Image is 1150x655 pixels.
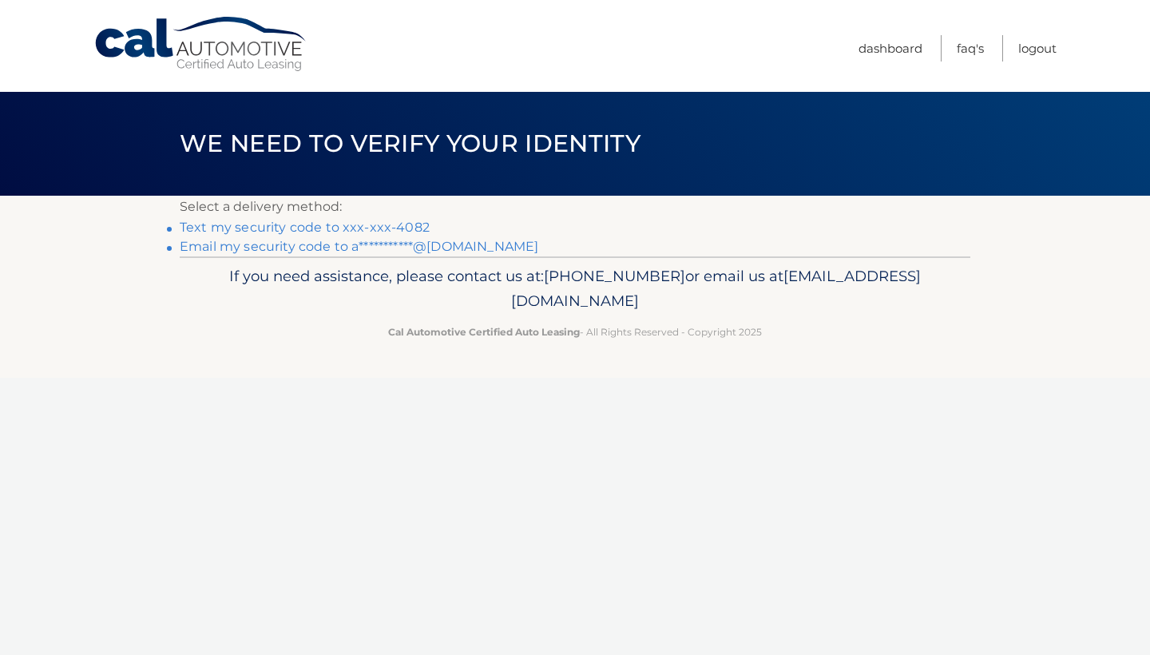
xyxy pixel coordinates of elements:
p: If you need assistance, please contact us at: or email us at [190,264,960,315]
a: Dashboard [859,35,922,62]
p: - All Rights Reserved - Copyright 2025 [190,324,960,340]
span: We need to verify your identity [180,129,640,158]
a: FAQ's [957,35,984,62]
a: Text my security code to xxx-xxx-4082 [180,220,430,235]
span: [PHONE_NUMBER] [544,267,685,285]
p: Select a delivery method: [180,196,970,218]
strong: Cal Automotive Certified Auto Leasing [388,326,580,338]
a: Cal Automotive [93,16,309,73]
a: Logout [1018,35,1057,62]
